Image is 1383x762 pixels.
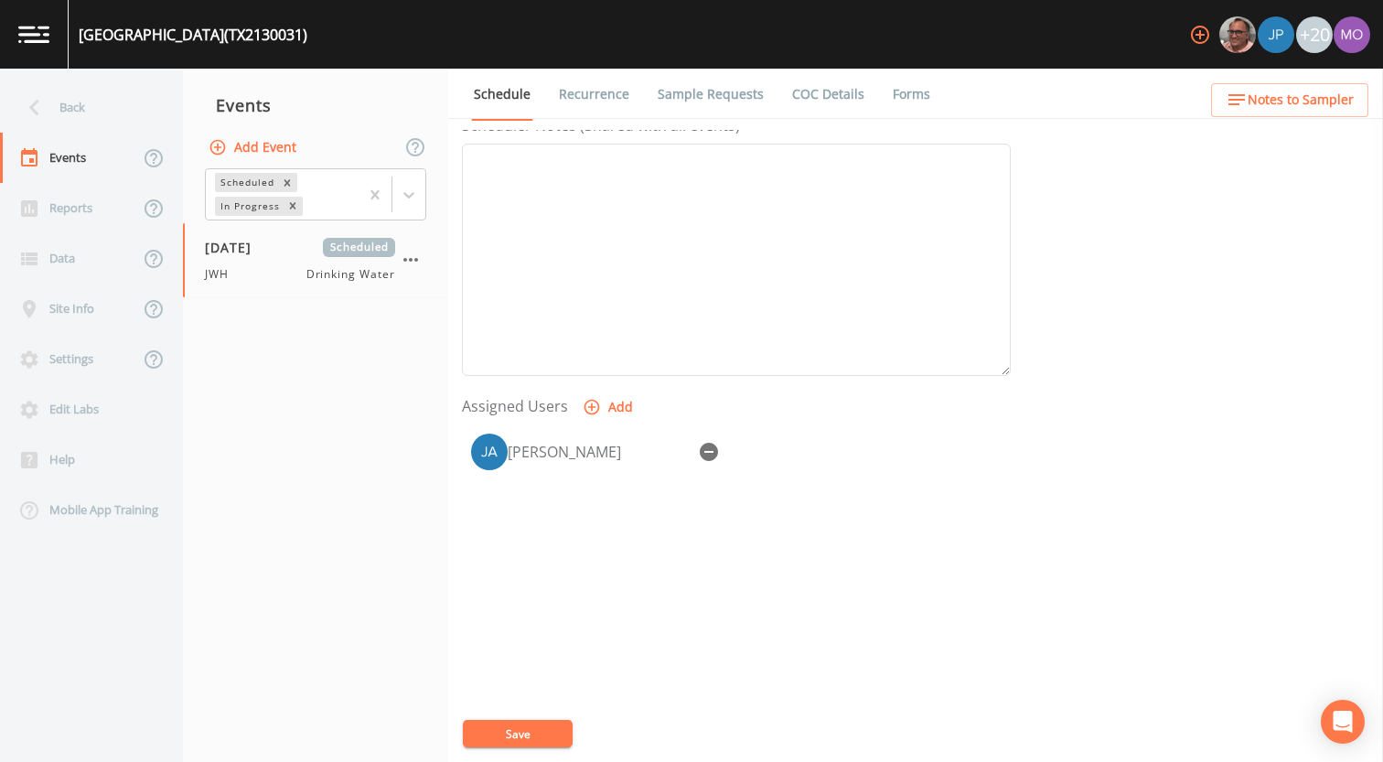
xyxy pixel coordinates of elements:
[79,24,307,46] div: [GEOGRAPHIC_DATA] (TX2130031)
[277,173,297,192] div: Remove Scheduled
[183,223,448,298] a: [DATE]ScheduledJWHDrinking Water
[463,720,573,747] button: Save
[215,173,277,192] div: Scheduled
[306,266,395,283] span: Drinking Water
[579,391,640,424] button: Add
[283,197,303,216] div: Remove In Progress
[890,69,933,120] a: Forms
[1248,89,1354,112] span: Notes to Sampler
[556,69,632,120] a: Recurrence
[18,26,49,43] img: logo
[1219,16,1256,53] img: e2d790fa78825a4bb76dcb6ab311d44c
[462,395,568,417] label: Assigned Users
[205,238,264,257] span: [DATE]
[508,441,691,463] div: [PERSON_NAME]
[471,434,508,470] img: 2e773653e59f91cc345d443c311a9659
[1321,700,1365,744] div: Open Intercom Messenger
[1334,16,1370,53] img: 4e251478aba98ce068fb7eae8f78b90c
[655,69,767,120] a: Sample Requests
[1211,83,1368,117] button: Notes to Sampler
[183,82,448,128] div: Events
[1257,16,1295,53] div: Joshua gere Paul
[205,266,240,283] span: JWH
[1296,16,1333,53] div: +20
[215,197,283,216] div: In Progress
[323,238,395,257] span: Scheduled
[205,131,304,165] button: Add Event
[1218,16,1257,53] div: Mike Franklin
[1258,16,1294,53] img: 41241ef155101aa6d92a04480b0d0000
[471,69,533,121] a: Schedule
[789,69,867,120] a: COC Details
